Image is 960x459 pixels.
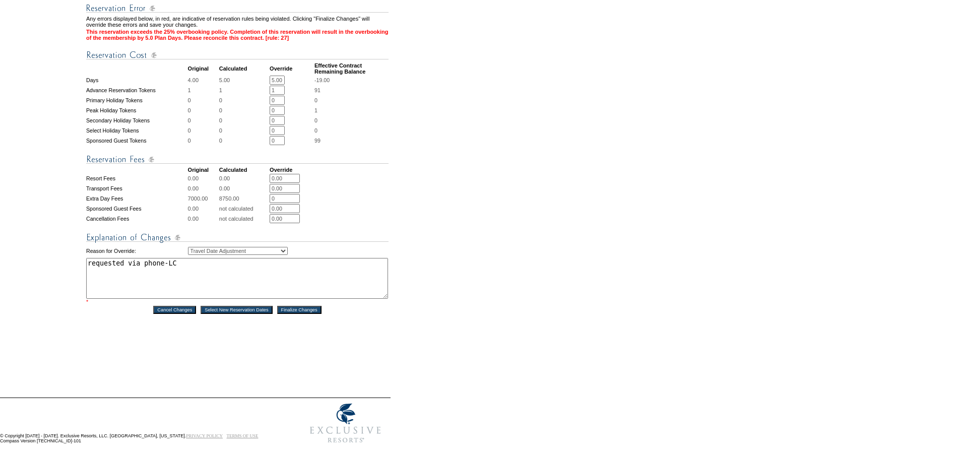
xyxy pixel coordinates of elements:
[219,214,269,223] td: not calculated
[86,126,187,135] td: Select Holiday Tokens
[219,86,269,95] td: 1
[300,398,391,448] img: Exclusive Resorts
[86,245,187,257] td: Reason for Override:
[314,107,317,113] span: 1
[219,96,269,105] td: 0
[188,174,218,183] td: 0.00
[86,29,389,41] td: This reservation exceeds the 25% overbooking policy. Completion of this reservation will result i...
[86,86,187,95] td: Advance Reservation Tokens
[314,117,317,123] span: 0
[314,77,330,83] span: -19.00
[86,96,187,105] td: Primary Holiday Tokens
[86,174,187,183] td: Resort Fees
[270,62,313,75] td: Override
[314,127,317,134] span: 0
[86,194,187,203] td: Extra Day Fees
[188,116,218,125] td: 0
[219,174,269,183] td: 0.00
[86,136,187,145] td: Sponsored Guest Tokens
[219,136,269,145] td: 0
[188,86,218,95] td: 1
[314,97,317,103] span: 0
[86,231,389,244] img: Explanation of Changes
[219,167,269,173] td: Calculated
[153,306,196,314] input: Cancel Changes
[86,16,389,28] td: Any errors displayed below, in red, are indicative of reservation rules being violated. Clicking ...
[86,2,389,15] img: Reservation Errors
[188,96,218,105] td: 0
[188,126,218,135] td: 0
[219,184,269,193] td: 0.00
[270,167,313,173] td: Override
[227,433,259,438] a: TERMS OF USE
[86,76,187,85] td: Days
[219,76,269,85] td: 5.00
[86,153,389,166] img: Reservation Fees
[314,138,321,144] span: 99
[219,194,269,203] td: 8750.00
[188,136,218,145] td: 0
[188,167,218,173] td: Original
[219,116,269,125] td: 0
[188,106,218,115] td: 0
[277,306,322,314] input: Finalize Changes
[188,184,218,193] td: 0.00
[86,49,389,61] img: Reservation Cost
[188,204,218,213] td: 0.00
[201,306,273,314] input: Select New Reservation Dates
[86,184,187,193] td: Transport Fees
[86,106,187,115] td: Peak Holiday Tokens
[188,214,218,223] td: 0.00
[188,62,218,75] td: Original
[86,116,187,125] td: Secondary Holiday Tokens
[188,76,218,85] td: 4.00
[219,106,269,115] td: 0
[86,204,187,213] td: Sponsored Guest Fees
[314,62,389,75] td: Effective Contract Remaining Balance
[219,62,269,75] td: Calculated
[188,194,218,203] td: 7000.00
[219,126,269,135] td: 0
[186,433,223,438] a: PRIVACY POLICY
[314,87,321,93] span: 91
[219,204,269,213] td: not calculated
[86,214,187,223] td: Cancellation Fees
